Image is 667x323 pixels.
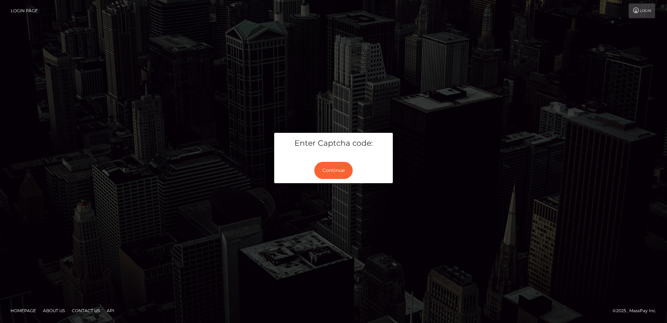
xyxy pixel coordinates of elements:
a: Login Page [11,3,38,18]
h5: Enter Captcha code: [279,138,388,149]
button: Continue [314,162,353,179]
a: Homepage [8,305,39,316]
div: © 2025 , MassPay Inc. [613,307,662,315]
a: Login [629,3,655,18]
a: Contact Us [69,305,103,316]
a: API [104,305,117,316]
a: About Us [40,305,68,316]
